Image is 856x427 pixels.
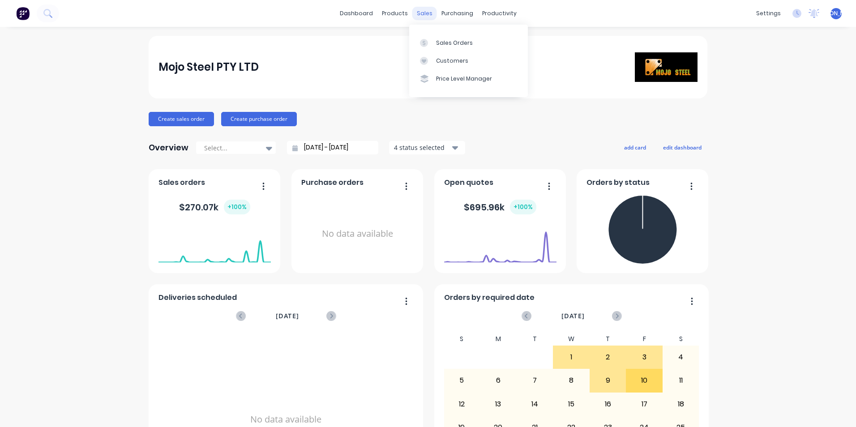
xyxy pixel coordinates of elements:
div: settings [752,7,785,20]
div: 9 [590,369,626,392]
div: 6 [480,369,516,392]
div: S [444,333,480,346]
div: $ 270.07k [179,200,250,214]
a: Sales Orders [409,34,528,51]
div: 10 [626,369,662,392]
div: Customers [436,57,468,65]
span: Purchase orders [301,177,364,188]
div: 7 [517,369,553,392]
div: productivity [478,7,521,20]
button: add card [618,141,652,153]
div: 4 status selected [394,143,450,152]
div: 11 [663,369,699,392]
div: Overview [149,139,188,157]
span: Open quotes [444,177,493,188]
div: 15 [553,393,589,415]
div: T [590,333,626,346]
div: 8 [553,369,589,392]
span: [DATE] [561,311,585,321]
div: 17 [626,393,662,415]
div: 5 [444,369,480,392]
a: dashboard [335,7,377,20]
button: Create sales order [149,112,214,126]
a: Customers [409,52,528,70]
div: 12 [444,393,480,415]
div: T [517,333,553,346]
div: M [480,333,517,346]
div: $ 695.96k [464,200,536,214]
div: purchasing [437,7,478,20]
span: [DATE] [276,311,299,321]
img: Mojo Steel PTY LTD [635,52,698,82]
button: Create purchase order [221,112,297,126]
div: S [663,333,699,346]
div: Sales Orders [436,39,473,47]
div: products [377,7,412,20]
span: Orders by status [586,177,650,188]
div: 3 [626,346,662,368]
div: No data available [301,192,414,276]
button: edit dashboard [657,141,707,153]
img: Factory [16,7,30,20]
span: Sales orders [158,177,205,188]
div: Mojo Steel PTY LTD [158,58,259,76]
button: 4 status selected [389,141,465,154]
div: 1 [553,346,589,368]
a: Price Level Manager [409,70,528,88]
div: + 100 % [224,200,250,214]
div: 18 [663,393,699,415]
div: 16 [590,393,626,415]
div: sales [412,7,437,20]
div: W [553,333,590,346]
div: + 100 % [510,200,536,214]
div: Price Level Manager [436,75,492,83]
div: 2 [590,346,626,368]
div: 13 [480,393,516,415]
div: 4 [663,346,699,368]
div: F [626,333,663,346]
div: 14 [517,393,553,415]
